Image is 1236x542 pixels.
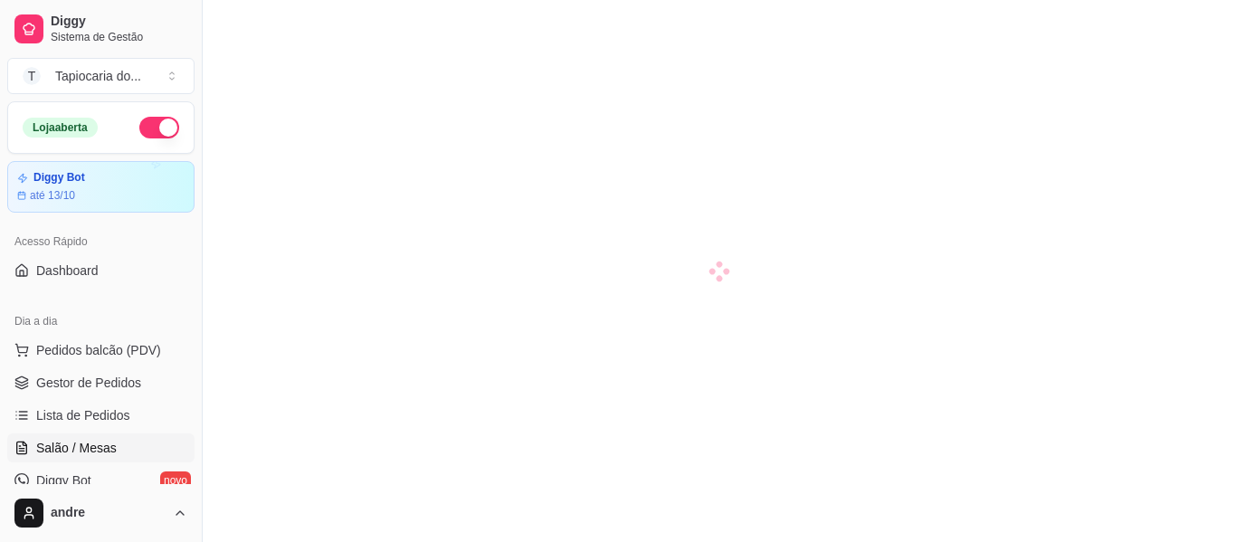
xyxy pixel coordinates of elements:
[7,401,195,430] a: Lista de Pedidos
[7,307,195,336] div: Dia a dia
[30,188,75,203] article: até 13/10
[7,7,195,51] a: DiggySistema de Gestão
[139,117,179,138] button: Alterar Status
[36,406,130,424] span: Lista de Pedidos
[7,433,195,462] a: Salão / Mesas
[7,336,195,365] button: Pedidos balcão (PDV)
[7,227,195,256] div: Acesso Rápido
[36,341,161,359] span: Pedidos balcão (PDV)
[36,471,91,490] span: Diggy Bot
[51,505,166,521] span: andre
[23,118,98,138] div: Loja aberta
[23,67,41,85] span: T
[7,466,195,495] a: Diggy Botnovo
[33,171,85,185] article: Diggy Bot
[7,256,195,285] a: Dashboard
[7,161,195,213] a: Diggy Botaté 13/10
[7,491,195,535] button: andre
[36,261,99,280] span: Dashboard
[55,67,141,85] div: Tapiocaria do ...
[36,374,141,392] span: Gestor de Pedidos
[36,439,117,457] span: Salão / Mesas
[7,58,195,94] button: Select a team
[51,14,187,30] span: Diggy
[51,30,187,44] span: Sistema de Gestão
[7,368,195,397] a: Gestor de Pedidos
